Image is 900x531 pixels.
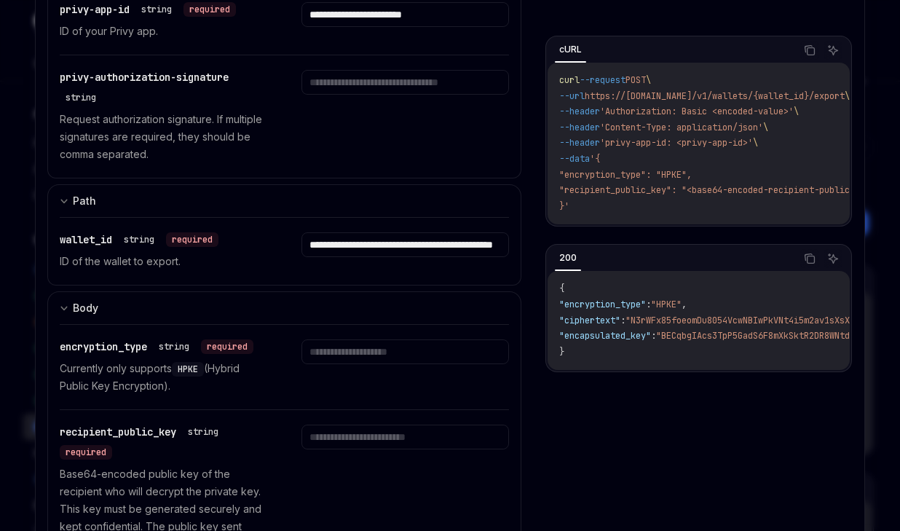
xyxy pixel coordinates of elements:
span: \ [763,122,768,133]
span: --request [580,74,625,86]
span: : [646,299,651,310]
span: --url [559,90,585,102]
span: recipient_public_key [60,425,176,438]
span: --header [559,106,600,117]
button: expand input section [47,184,521,217]
span: 'privy-app-id: <privy-app-id>' [600,137,753,149]
span: POST [625,74,646,86]
span: : [651,330,656,342]
div: encryption_type [60,339,253,354]
span: \ [845,90,850,102]
span: "ciphertext" [559,315,620,326]
div: string [188,426,218,438]
button: Copy the contents from the code block [800,41,819,60]
span: '{ [590,153,600,165]
div: privy-authorization-signature [60,70,267,105]
div: string [66,92,96,103]
span: \ [794,106,799,117]
span: "encapsulated_key" [559,330,651,342]
button: expand input section [47,291,521,324]
span: curl [559,74,580,86]
span: "encryption_type": "HPKE", [559,169,692,181]
span: 'Authorization: Basic <encoded-value>' [600,106,794,117]
span: --header [559,122,600,133]
p: ID of the wallet to export. [60,253,267,270]
div: Path [73,192,96,210]
div: string [141,4,172,15]
div: 200 [555,249,581,267]
button: Ask AI [824,41,842,60]
span: , [682,299,687,310]
span: \ [646,74,651,86]
span: --header [559,137,600,149]
div: required [201,339,253,354]
div: required [166,232,218,247]
span: "HPKE" [651,299,682,310]
button: Copy the contents from the code block [800,249,819,268]
span: "recipient_public_key": "<base64-encoded-recipient-public-key>" [559,184,880,196]
div: cURL [555,41,586,58]
span: \ [753,137,758,149]
button: Ask AI [824,249,842,268]
span: privy-app-id [60,3,130,16]
span: : [620,315,625,326]
span: --data [559,153,590,165]
p: Request authorization signature. If multiple signatures are required, they should be comma separa... [60,111,267,163]
p: Currently only supports (Hybrid Public Key Encryption). [60,360,267,395]
span: 'Content-Type: application/json' [600,122,763,133]
span: "encryption_type" [559,299,646,310]
div: required [183,2,236,17]
div: required [60,445,112,460]
span: { [559,283,564,294]
div: string [124,234,154,245]
span: https://[DOMAIN_NAME]/v1/wallets/{wallet_id}/export [585,90,845,102]
div: string [159,341,189,353]
div: wallet_id [60,232,218,247]
span: }' [559,200,569,212]
p: ID of your Privy app. [60,23,267,40]
span: privy-authorization-signature [60,71,229,84]
span: HPKE [178,363,198,375]
div: recipient_public_key [60,425,267,460]
div: privy-app-id [60,2,236,17]
div: Body [73,299,98,317]
span: } [559,346,564,358]
span: encryption_type [60,340,147,353]
span: wallet_id [60,233,112,246]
